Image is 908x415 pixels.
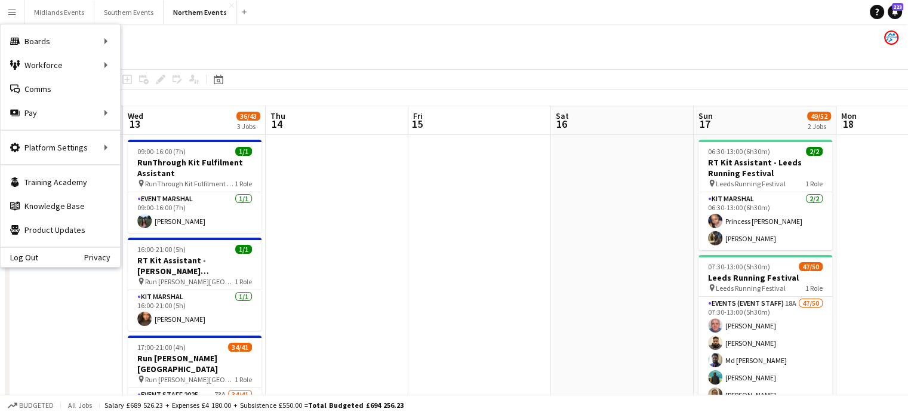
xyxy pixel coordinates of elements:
span: All jobs [66,401,94,410]
span: 223 [892,3,903,11]
a: Privacy [84,253,120,262]
button: Budgeted [6,399,56,412]
button: Northern Events [164,1,237,24]
span: Total Budgeted £694 256.23 [308,401,404,410]
a: Log Out [1,253,38,262]
div: Platform Settings [1,136,120,159]
div: Salary £689 526.23 + Expenses £4 180.00 + Subsistence £550.00 = [104,401,404,410]
div: Workforce [1,53,120,77]
button: Southern Events [94,1,164,24]
span: Budgeted [19,401,54,410]
a: Comms [1,77,120,101]
a: Product Updates [1,218,120,242]
div: Pay [1,101,120,125]
app-user-avatar: RunThrough Events [884,30,898,45]
a: Knowledge Base [1,194,120,218]
div: Boards [1,29,120,53]
a: Training Academy [1,170,120,194]
a: 223 [888,5,902,19]
button: Midlands Events [24,1,94,24]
